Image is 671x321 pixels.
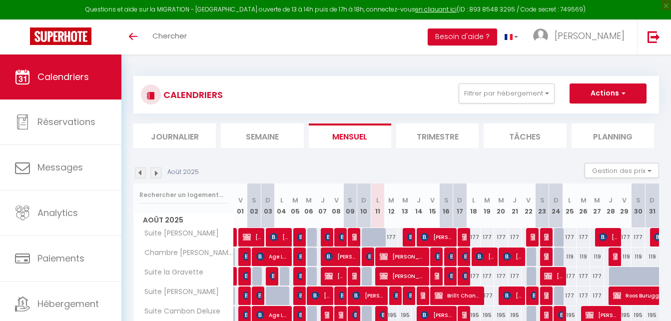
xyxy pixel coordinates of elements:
[152,30,187,41] span: Chercher
[554,195,559,205] abbr: D
[590,183,604,228] th: 27
[484,123,566,148] li: Tâches
[494,228,508,246] div: 177
[339,286,343,305] span: Maite Couteau
[306,195,312,205] abbr: M
[481,228,494,246] div: 177
[508,228,522,246] div: 177
[407,286,412,305] span: FRANCISC0 [PERSON_NAME][DEMOGRAPHIC_DATA]
[444,195,449,205] abbr: S
[508,183,522,228] th: 21
[243,247,247,266] span: [PERSON_NAME]
[467,267,480,285] div: 177
[357,183,371,228] th: 10
[234,183,247,228] th: 01
[330,183,343,228] th: 08
[650,195,655,205] abbr: D
[261,183,274,228] th: 03
[577,228,590,246] div: 177
[288,183,302,228] th: 05
[613,247,618,266] span: [PERSON_NAME]
[421,227,452,246] span: [PERSON_NAME]
[393,286,398,305] span: [PERSON_NAME]
[590,286,604,305] div: 177
[604,183,618,228] th: 28
[243,266,247,285] span: [PERSON_NAME]
[297,227,302,246] span: [PERSON_NAME]
[481,267,494,285] div: 177
[417,195,421,205] abbr: J
[544,247,549,266] span: [PERSON_NAME]
[415,5,457,13] a: en cliquant ici
[503,286,521,305] span: [PERSON_NAME]
[448,266,453,285] span: [PERSON_NAME]
[135,306,223,317] span: Suite Cambon Deluxe
[648,30,660,43] img: logout
[297,247,302,266] span: [PERSON_NAME]
[428,28,497,45] button: Besoin d'aide ?
[618,247,631,266] div: 119
[632,183,645,228] th: 30
[426,183,439,228] th: 15
[252,195,256,205] abbr: S
[325,247,356,266] span: [PERSON_NAME]
[297,286,302,305] span: [PERSON_NAME]
[467,228,480,246] div: 177
[544,227,549,246] span: [PERSON_NAME]
[540,195,545,205] abbr: S
[435,266,439,285] span: [PERSON_NAME]
[325,227,329,246] span: [PERSON_NAME]
[256,247,288,266] span: Age Leijenaar
[407,227,412,246] span: [PERSON_NAME]
[457,195,462,205] abbr: D
[352,286,384,305] span: [PERSON_NAME]
[321,195,325,205] abbr: J
[577,247,590,266] div: 119
[430,195,435,205] abbr: V
[348,195,352,205] abbr: S
[265,195,270,205] abbr: D
[594,195,600,205] abbr: M
[544,286,549,305] span: [PERSON_NAME]
[297,266,302,285] span: [PERSON_NAME]
[570,83,647,103] button: Actions
[311,286,329,305] span: [PERSON_NAME]
[522,183,535,228] th: 22
[275,183,288,228] th: 04
[161,83,223,106] h3: CALENDRIERS
[388,195,394,205] abbr: M
[334,195,339,205] abbr: V
[531,286,535,305] span: [PERSON_NAME]
[453,183,467,228] th: 17
[135,247,235,258] span: Chambre [PERSON_NAME] [PERSON_NAME]
[632,247,645,266] div: 119
[133,123,216,148] li: Journalier
[572,123,654,148] li: Planning
[577,183,590,228] th: 26
[37,206,78,219] span: Analytics
[398,183,412,228] th: 13
[352,227,357,246] span: [PERSON_NAME]
[247,183,261,228] th: 02
[302,183,316,228] th: 06
[618,228,631,246] div: 177
[462,266,467,285] span: [PERSON_NAME]
[481,183,494,228] th: 19
[435,247,439,266] span: [PERSON_NAME]
[243,286,247,305] span: [PERSON_NAME]
[590,247,604,266] div: 119
[37,161,83,173] span: Messages
[37,297,99,310] span: Hébergement
[508,267,522,285] div: 177
[139,186,228,204] input: Rechercher un logement...
[380,247,425,266] span: [PERSON_NAME]
[309,123,391,148] li: Mensuel
[135,228,221,239] span: Suite [PERSON_NAME]
[563,247,576,266] div: 119
[645,183,659,228] th: 31
[577,286,590,305] div: 177
[339,227,343,246] span: Maite Couteau
[531,227,535,246] span: [PERSON_NAME]
[563,183,576,228] th: 25
[476,247,494,266] span: [PERSON_NAME]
